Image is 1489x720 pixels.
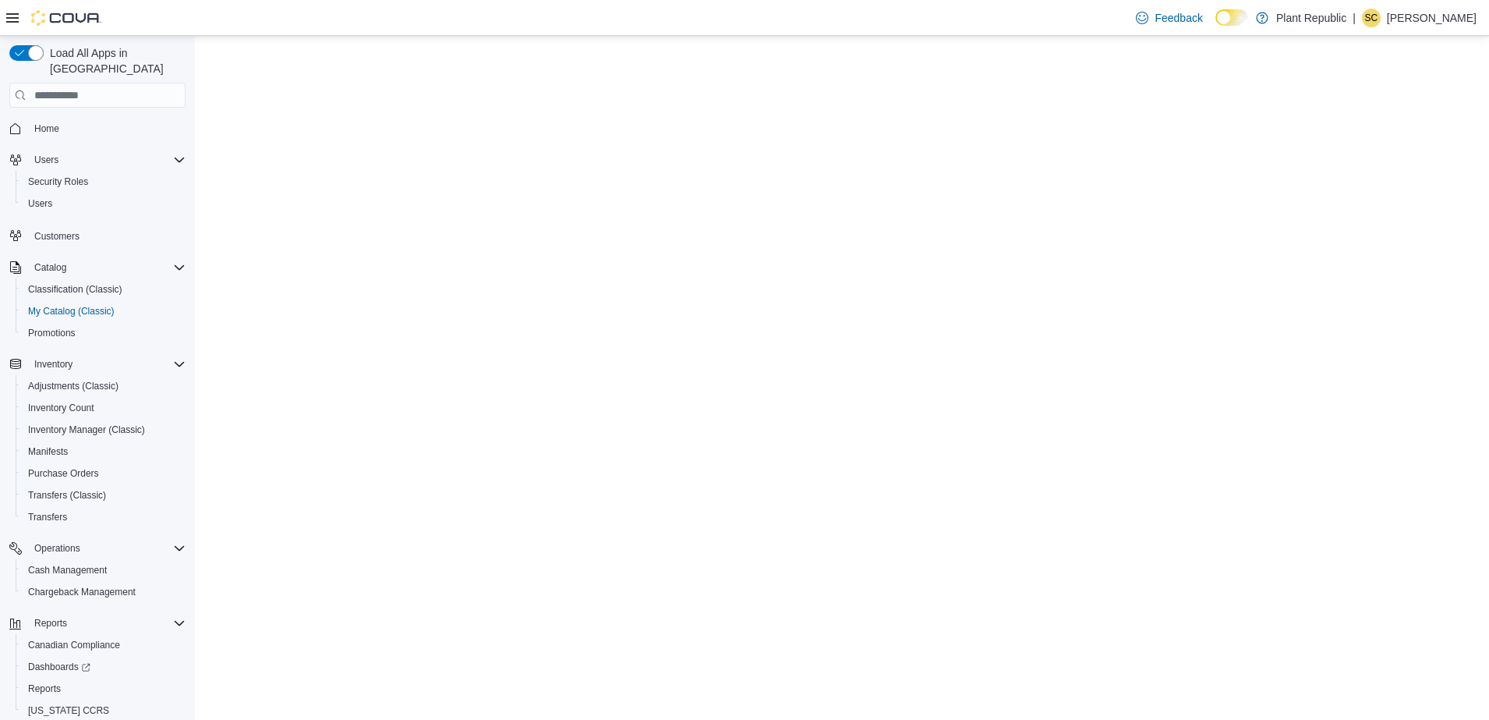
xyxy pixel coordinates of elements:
[22,508,73,527] a: Transfers
[22,561,113,580] a: Cash Management
[28,283,122,296] span: Classification (Classic)
[28,424,145,436] span: Inventory Manager (Classic)
[22,280,186,299] span: Classification (Classic)
[28,355,186,374] span: Inventory
[28,539,87,558] button: Operations
[16,634,192,656] button: Canadian Compliance
[22,583,142,601] a: Chargeback Management
[28,467,99,480] span: Purchase Orders
[34,542,80,555] span: Operations
[22,561,186,580] span: Cash Management
[1365,9,1378,27] span: SC
[3,117,192,140] button: Home
[28,380,118,392] span: Adjustments (Classic)
[22,324,186,342] span: Promotions
[28,511,67,523] span: Transfers
[22,194,58,213] a: Users
[28,119,65,138] a: Home
[3,257,192,278] button: Catalog
[1353,9,1356,27] p: |
[34,617,67,630] span: Reports
[22,302,121,321] a: My Catalog (Classic)
[3,353,192,375] button: Inventory
[1215,9,1248,26] input: Dark Mode
[22,464,186,483] span: Purchase Orders
[16,656,192,678] a: Dashboards
[28,327,76,339] span: Promotions
[22,701,115,720] a: [US_STATE] CCRS
[28,614,186,633] span: Reports
[22,194,186,213] span: Users
[28,704,109,717] span: [US_STATE] CCRS
[22,508,186,527] span: Transfers
[34,230,80,243] span: Customers
[22,464,105,483] a: Purchase Orders
[1362,9,1381,27] div: Samantha Crosby
[28,445,68,458] span: Manifests
[22,399,186,417] span: Inventory Count
[22,658,97,676] a: Dashboards
[34,154,58,166] span: Users
[16,300,192,322] button: My Catalog (Classic)
[28,564,107,576] span: Cash Management
[22,442,74,461] a: Manifests
[16,397,192,419] button: Inventory Count
[28,119,186,138] span: Home
[28,539,186,558] span: Operations
[34,358,73,371] span: Inventory
[28,355,79,374] button: Inventory
[28,151,186,169] span: Users
[28,586,136,598] span: Chargeback Management
[34,261,66,274] span: Catalog
[3,149,192,171] button: Users
[16,678,192,700] button: Reports
[28,258,186,277] span: Catalog
[22,679,67,698] a: Reports
[28,258,73,277] button: Catalog
[22,636,186,654] span: Canadian Compliance
[3,537,192,559] button: Operations
[22,324,82,342] a: Promotions
[22,658,186,676] span: Dashboards
[16,375,192,397] button: Adjustments (Classic)
[28,305,115,317] span: My Catalog (Classic)
[22,377,186,395] span: Adjustments (Classic)
[22,486,186,505] span: Transfers (Classic)
[16,419,192,441] button: Inventory Manager (Classic)
[16,559,192,581] button: Cash Management
[16,463,192,484] button: Purchase Orders
[16,322,192,344] button: Promotions
[28,639,120,651] span: Canadian Compliance
[16,441,192,463] button: Manifests
[1130,2,1208,34] a: Feedback
[1215,26,1216,27] span: Dark Mode
[28,225,186,245] span: Customers
[22,172,186,191] span: Security Roles
[34,122,59,135] span: Home
[31,10,101,26] img: Cova
[28,402,94,414] span: Inventory Count
[22,442,186,461] span: Manifests
[1387,9,1477,27] p: [PERSON_NAME]
[16,171,192,193] button: Security Roles
[1155,10,1202,26] span: Feedback
[16,506,192,528] button: Transfers
[28,661,90,673] span: Dashboards
[16,193,192,215] button: Users
[28,197,52,210] span: Users
[22,302,186,321] span: My Catalog (Classic)
[28,151,65,169] button: Users
[16,581,192,603] button: Chargeback Management
[3,612,192,634] button: Reports
[16,484,192,506] button: Transfers (Classic)
[22,701,186,720] span: Washington CCRS
[1276,9,1346,27] p: Plant Republic
[16,278,192,300] button: Classification (Classic)
[28,683,61,695] span: Reports
[22,172,94,191] a: Security Roles
[44,45,186,76] span: Load All Apps in [GEOGRAPHIC_DATA]
[22,420,186,439] span: Inventory Manager (Classic)
[28,614,73,633] button: Reports
[22,420,151,439] a: Inventory Manager (Classic)
[22,377,125,395] a: Adjustments (Classic)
